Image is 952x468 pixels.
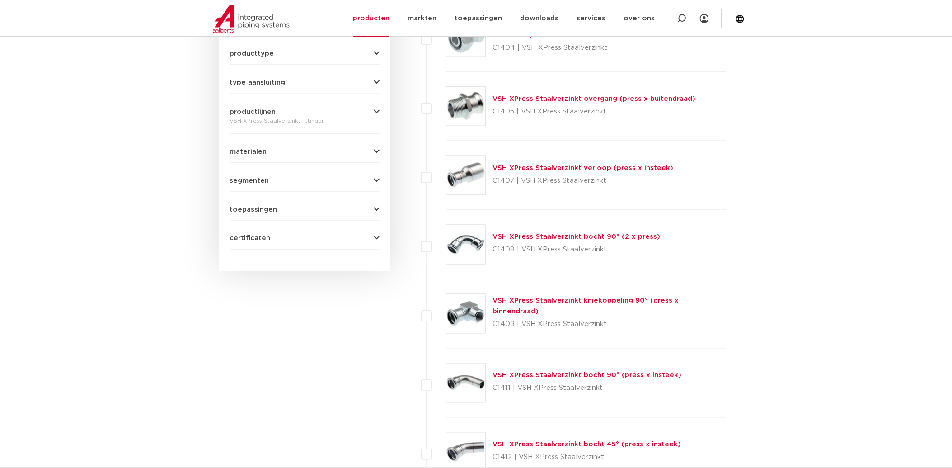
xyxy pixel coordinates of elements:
[493,95,696,102] a: VSH XPress Staalverzinkt overgang (press x buitendraad)
[230,50,274,57] span: producttype
[493,317,727,332] p: C1409 | VSH XPress Staalverzinkt
[493,234,661,241] a: VSH XPress Staalverzinkt bocht 90° (2 x press)
[493,450,681,465] p: C1412 | VSH XPress Staalverzinkt
[493,174,674,188] p: C1407 | VSH XPress Staalverzinkt
[446,294,485,333] img: Thumbnail for VSH XPress Staalverzinkt kniekoppeling 90° (press x binnendraad)
[493,41,727,55] p: C1404 | VSH XPress Staalverzinkt
[493,381,682,396] p: C1411 | VSH XPress Staalverzinkt
[230,109,380,115] button: productlijnen
[493,165,674,171] a: VSH XPress Staalverzinkt verloop (press x insteek)
[230,177,380,184] button: segmenten
[230,235,380,242] button: certificaten
[230,79,380,86] button: type aansluiting
[230,148,267,155] span: materialen
[446,87,485,126] img: Thumbnail for VSH XPress Staalverzinkt overgang (press x buitendraad)
[230,235,271,242] span: certificaten
[493,441,681,448] a: VSH XPress Staalverzinkt bocht 45° (press x insteek)
[446,225,485,264] img: Thumbnail for VSH XPress Staalverzinkt bocht 90° (2 x press)
[230,206,380,213] button: toepassingen
[230,206,277,213] span: toepassingen
[230,115,380,126] div: VSH XPress Staalverzinkt fittingen
[446,364,485,402] img: Thumbnail for VSH XPress Staalverzinkt bocht 90° (press x insteek)
[493,243,661,257] p: C1408 | VSH XPress Staalverzinkt
[230,50,380,57] button: producttype
[493,372,682,379] a: VSH XPress Staalverzinkt bocht 90° (press x insteek)
[446,156,485,195] img: Thumbnail for VSH XPress Staalverzinkt verloop (press x insteek)
[446,18,485,57] img: Thumbnail for VSH XPress Staalverzinkt overgang euroconus (press x euroconus)
[230,79,286,86] span: type aansluiting
[493,298,679,315] a: VSH XPress Staalverzinkt kniekoppeling 90° (press x binnendraad)
[230,148,380,155] button: materialen
[230,177,269,184] span: segmenten
[230,109,276,115] span: productlijnen
[493,104,696,119] p: C1405 | VSH XPress Staalverzinkt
